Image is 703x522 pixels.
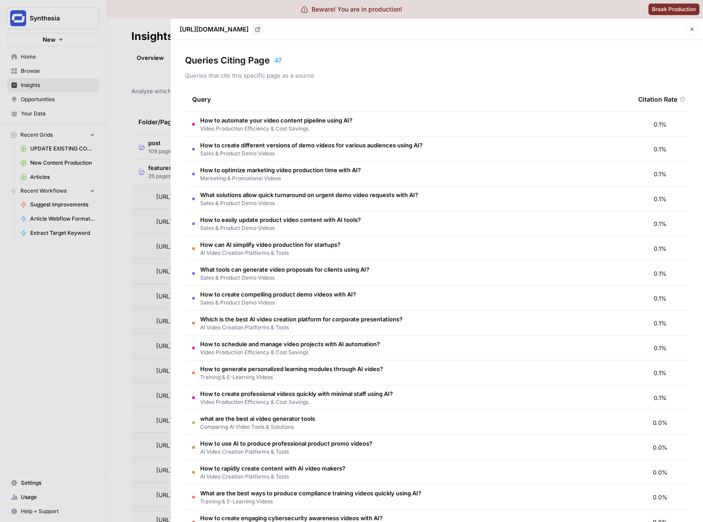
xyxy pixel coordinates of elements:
span: How to schedule and manage video projects with AI automation? [200,340,380,348]
span: 0.1% [654,393,667,402]
span: 0.1% [654,219,667,228]
p: [URL][DOMAIN_NAME] [180,25,249,34]
span: How to optimize marketing video production time with AI? [200,166,361,174]
span: 0.0% [653,468,667,477]
span: How to create different versions of demo videos for various audiences using AI? [200,141,423,150]
span: Training & E-Learning Videos [200,498,421,506]
span: Sales & Product Demo Videos [200,224,361,232]
span: 0.0% [653,493,667,502]
span: 0.1% [654,120,667,129]
p: Queries that cite this specific page as a source. [185,71,689,80]
div: 47 [273,56,282,65]
span: Which is the best AI video creation platform for corporate presentations? [200,315,403,324]
span: How to generate personalized learning modules through AI video? [200,364,383,373]
span: What are the best ways to produce compliance training videos quickly using AI? [200,489,421,498]
span: Sales & Product Demo Videos [200,274,369,282]
span: Sales & Product Demo Videos [200,150,423,158]
span: 0.1% [654,344,667,352]
span: How to create compelling product demo videos with AI? [200,290,356,299]
span: How to rapidly create content with AI video makers? [200,464,345,473]
span: 0.1% [654,145,667,154]
span: Marketing & Promotional Videos [200,174,361,182]
div: Query [192,87,624,111]
span: 0.1% [654,269,667,278]
a: Go to page https://www.synthesia.io/features/ai-script-generator [252,24,263,35]
span: How to create professional videos quickly with minimal staff using AI? [200,389,393,398]
span: Video Production Efficiency & Cost Savings [200,348,380,356]
span: 0.1% [654,170,667,178]
span: Sales & Product Demo Videos [200,299,356,307]
span: 0.1% [654,319,667,328]
span: Video Production Efficiency & Cost Savings [200,398,393,406]
span: Sales & Product Demo Videos [200,199,418,207]
span: AI Video Creation Platforms & Tools [200,473,345,481]
span: 0.1% [654,294,667,303]
span: AI Video Creation Platforms & Tools [200,324,403,332]
h3: Queries Citing Page [185,54,270,67]
span: 0.0% [653,443,667,452]
span: How to automate your video content pipeline using AI? [200,116,352,125]
span: Video Production Efficiency & Cost Savings [200,125,352,133]
span: How can AI simplify video production for startups? [200,240,340,249]
span: 0.0% [653,418,667,427]
span: Training & E-Learning Videos [200,373,383,381]
span: How to easily update product video content with AI tools? [200,215,361,224]
span: 0.1% [654,368,667,377]
span: AI Video Creation Platforms & Tools [200,448,372,456]
span: what are the best ai video generator tools [200,414,315,423]
span: What solutions allow quick turnaround on urgent demo video requests with AI? [200,190,418,199]
span: How to use AI to produce professional product promo videos? [200,439,372,448]
span: 0.1% [654,244,667,253]
span: Citation Rate [638,95,677,104]
span: AI Video Creation Platforms & Tools [200,249,340,257]
span: Comparing AI Video Tools & Solutions [200,423,315,431]
span: What tools can generate video proposals for clients using AI? [200,265,369,274]
span: 0.1% [654,194,667,203]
